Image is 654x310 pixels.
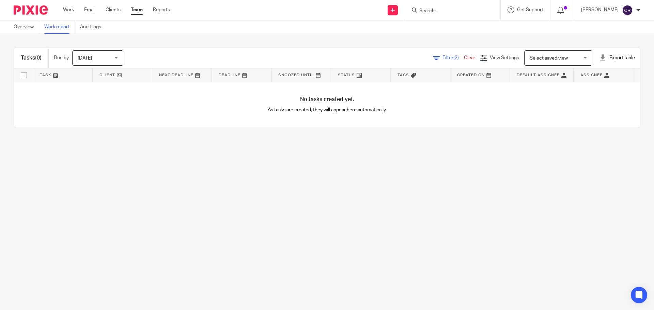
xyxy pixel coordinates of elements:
a: Work [63,6,74,13]
span: (0) [35,55,42,61]
h4: No tasks created yet. [14,96,640,103]
span: Tags [398,73,409,77]
span: (2) [453,55,459,60]
span: View Settings [490,55,519,60]
span: Select saved view [530,56,568,61]
a: Overview [14,20,39,34]
a: Clear [464,55,475,60]
input: Search [419,8,480,14]
img: svg%3E [622,5,633,16]
a: Clients [106,6,121,13]
a: Email [84,6,95,13]
h1: Tasks [21,54,42,62]
a: Work report [44,20,75,34]
p: [PERSON_NAME] [581,6,619,13]
p: Due by [54,54,69,61]
span: Filter [442,55,464,60]
span: Get Support [517,7,543,12]
a: Reports [153,6,170,13]
div: Export table [599,54,635,61]
span: [DATE] [78,56,92,61]
p: As tasks are created, they will appear here automatically. [171,107,484,113]
a: Team [131,6,143,13]
a: Audit logs [80,20,106,34]
img: Pixie [14,5,48,15]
